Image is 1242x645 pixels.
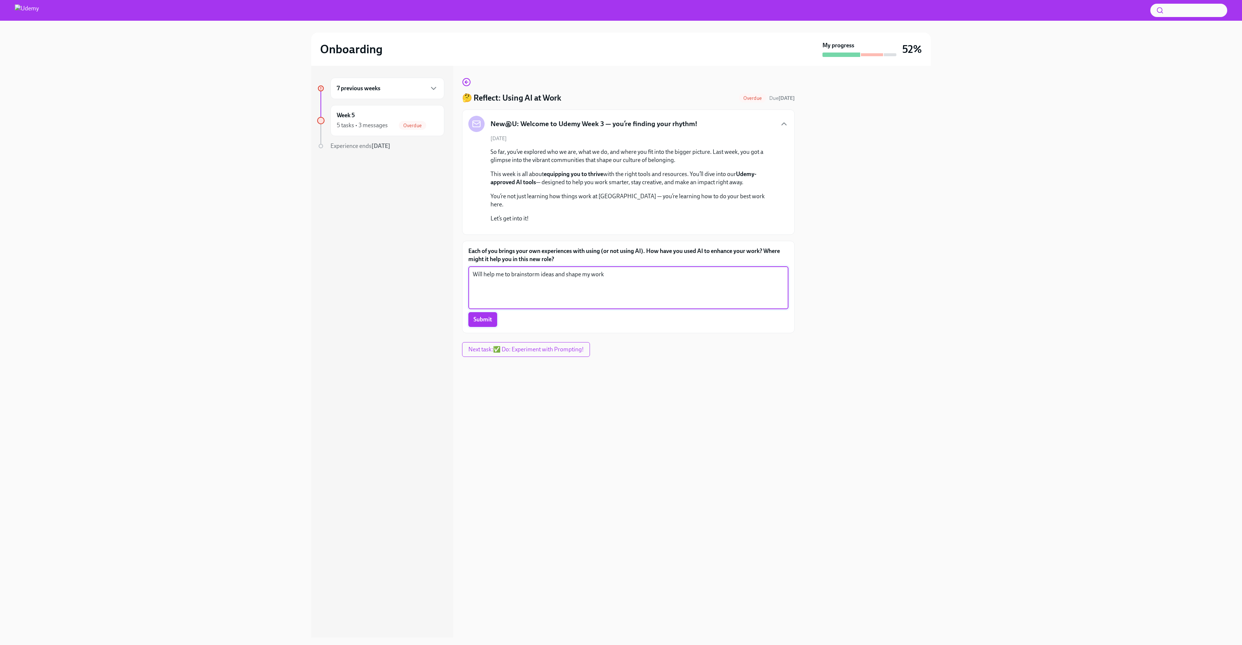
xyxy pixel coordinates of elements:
p: So far, you’ve explored who we are, what we do, and where you fit into the bigger picture. Last w... [491,148,777,164]
a: Week 55 tasks • 3 messagesOverdue [317,105,444,136]
button: Submit [468,312,497,327]
img: Udemy [15,4,39,16]
span: Next task : ✅ Do: Experiment with Prompting! [468,346,584,353]
span: Submit [474,316,492,323]
label: Each of you brings your own experiences with using (or not using AI). How have you used AI to enh... [468,247,788,263]
p: Let’s get into it! [491,215,777,223]
h5: New@U: Welcome to Udemy Week 3 — you’re finding your rhythm! [491,119,698,129]
span: Overdue [399,123,426,128]
h6: 7 previous weeks [337,84,380,92]
h4: 🤔 Reflect: Using AI at Work [462,92,561,104]
button: Next task:✅ Do: Experiment with Prompting! [462,342,590,357]
div: 7 previous weeks [330,78,444,99]
strong: [DATE] [371,142,390,149]
span: Overdue [739,95,766,101]
strong: [DATE] [778,95,795,101]
h3: 52% [902,43,922,56]
textarea: Will help me to brainstorm ideas and shape my work [473,270,784,305]
strong: equipping you to thrive [544,170,603,178]
strong: My progress [822,41,854,50]
p: You’re not just learning how things work at [GEOGRAPHIC_DATA] — you’re learning how to do your be... [491,192,777,209]
span: August 31st, 2025 11:00 [769,95,795,102]
div: 5 tasks • 3 messages [337,121,388,129]
span: Due [769,95,795,101]
span: [DATE] [491,135,507,142]
h2: Onboarding [320,42,383,57]
h6: Week 5 [337,111,355,119]
p: This week is all about with the right tools and resources. You’ll dive into our — designed to hel... [491,170,777,186]
span: Experience ends [330,142,390,149]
